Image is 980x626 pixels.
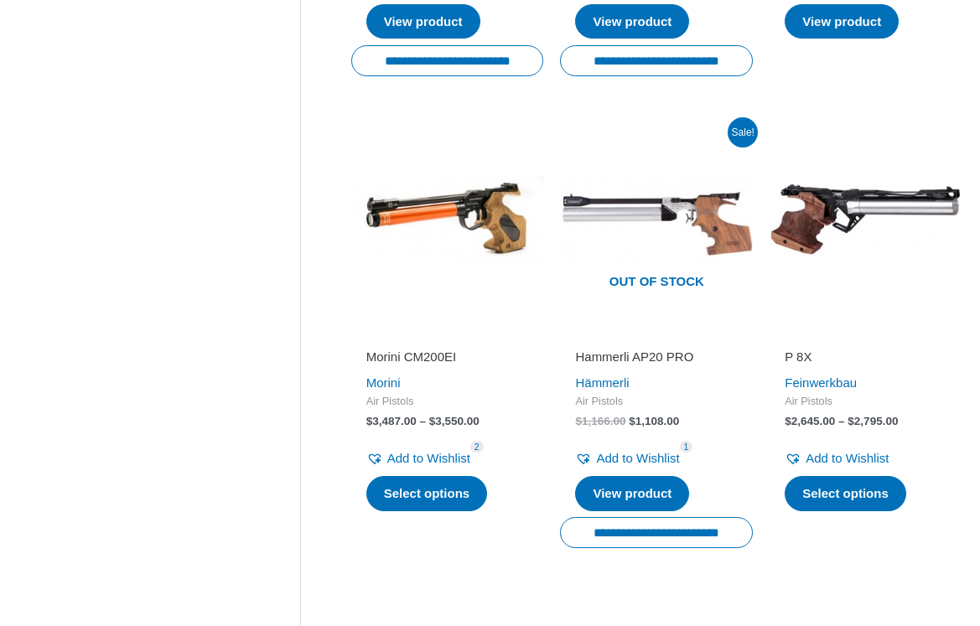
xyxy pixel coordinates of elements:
[387,451,470,465] span: Add to Wishlist
[575,415,625,427] bdi: 1,166.00
[560,122,753,315] a: Out of stock
[429,415,436,427] span: $
[575,395,738,409] span: Air Pistols
[848,415,898,427] bdi: 2,795.00
[366,4,480,39] a: Read more about “Hammerli AP20”
[806,451,889,465] span: Add to Wishlist
[629,415,635,427] span: $
[575,415,582,427] span: $
[728,117,758,147] span: Sale!
[785,349,947,365] h2: P 8X
[573,264,740,303] span: Out of stock
[420,415,427,427] span: –
[560,122,753,315] img: Hammerli AP20 PRO
[366,415,417,427] bdi: 3,487.00
[785,349,947,371] a: P 8X
[596,451,679,465] span: Add to Wishlist
[575,447,679,470] a: Add to Wishlist
[575,349,738,365] h2: Hammerli AP20 PRO
[351,122,544,315] img: CM200EI
[470,441,484,453] span: 2
[575,349,738,371] a: Hammerli AP20 PRO
[785,415,835,427] bdi: 2,645.00
[785,4,899,39] a: Read more about “K12 Pardini”
[575,476,689,511] a: Read more about “Hammerli AP20 PRO”
[785,375,857,390] a: Feinwerkbau
[366,476,488,511] a: Select options for “Morini CM200EI”
[785,476,906,511] a: Select options for “P 8X”
[366,349,529,371] a: Morini CM200EI
[785,415,791,427] span: $
[366,325,529,345] iframe: Customer reviews powered by Trustpilot
[366,415,373,427] span: $
[848,415,854,427] span: $
[785,447,889,470] a: Add to Wishlist
[785,325,947,345] iframe: Customer reviews powered by Trustpilot
[366,349,529,365] h2: Morini CM200EI
[429,415,480,427] bdi: 3,550.00
[575,325,738,345] iframe: Customer reviews powered by Trustpilot
[680,441,693,453] span: 1
[770,122,962,315] img: P 8X
[629,415,679,427] bdi: 1,108.00
[366,395,529,409] span: Air Pistols
[785,395,947,409] span: Air Pistols
[575,4,689,39] a: Read more about “LP500 Expert Electronic”
[575,375,629,390] a: Hämmerli
[366,375,401,390] a: Morini
[838,415,845,427] span: –
[366,447,470,470] a: Add to Wishlist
